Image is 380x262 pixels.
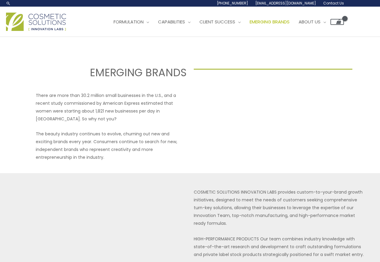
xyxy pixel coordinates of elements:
[6,1,11,6] a: Search icon link
[255,1,316,6] span: [EMAIL_ADDRESS][DOMAIN_NAME]
[105,13,344,31] nav: Site Navigation
[28,66,187,80] h2: EMERGING BRANDS
[154,13,195,31] a: Capabilities
[36,92,187,123] p: There are more than 30.2 million small businesses in the U.S., and a recent study commissioned by...
[250,19,290,25] span: Emerging Brands
[195,13,245,31] a: Client Success
[199,19,235,25] span: Client Success
[158,19,185,25] span: Capabilities
[109,13,154,31] a: Formulation
[217,1,248,6] span: [PHONE_NUMBER]
[6,13,66,31] img: Cosmetic Solutions Logo
[36,130,187,161] p: The beauty industry continues to evolve, churning out new and exciting brands every year. Consume...
[245,13,294,31] a: Emerging Brands
[294,13,330,31] a: About Us
[299,19,321,25] span: About Us
[114,19,144,25] span: Formulation
[330,19,344,25] a: View Shopping Cart, empty
[323,1,344,6] span: Contact Us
